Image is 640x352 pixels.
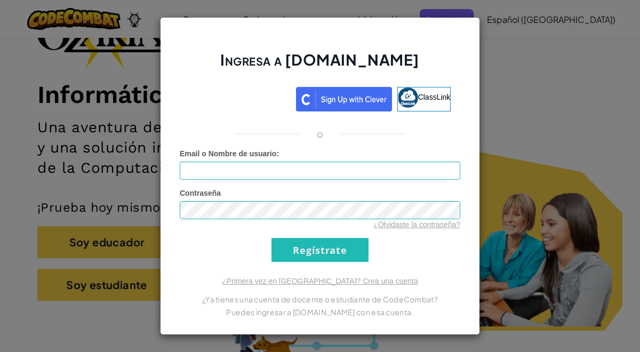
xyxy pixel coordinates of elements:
span: Contraseña [180,189,221,197]
a: ¿Olvidaste la contraseña? [373,220,460,229]
span: Email o Nombre de usuario [180,149,276,158]
img: clever_sso_button@2x.png [296,87,392,111]
img: classlink-logo-small.png [398,87,418,108]
span: ClassLink [418,93,451,101]
iframe: Botón de Acceder con Google [184,86,296,109]
input: Regístrate [271,238,369,262]
p: o [317,127,323,140]
h2: Ingresa a [DOMAIN_NAME] [180,50,460,81]
p: Puedes ingresar a [DOMAIN_NAME] con esa cuenta. [180,306,460,318]
label: : [180,148,279,159]
p: ¿Ya tienes una cuenta de docente o estudiante de CodeCombat? [180,293,460,306]
a: ¿Primera vez en [GEOGRAPHIC_DATA]? Crea una cuenta [222,277,418,285]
